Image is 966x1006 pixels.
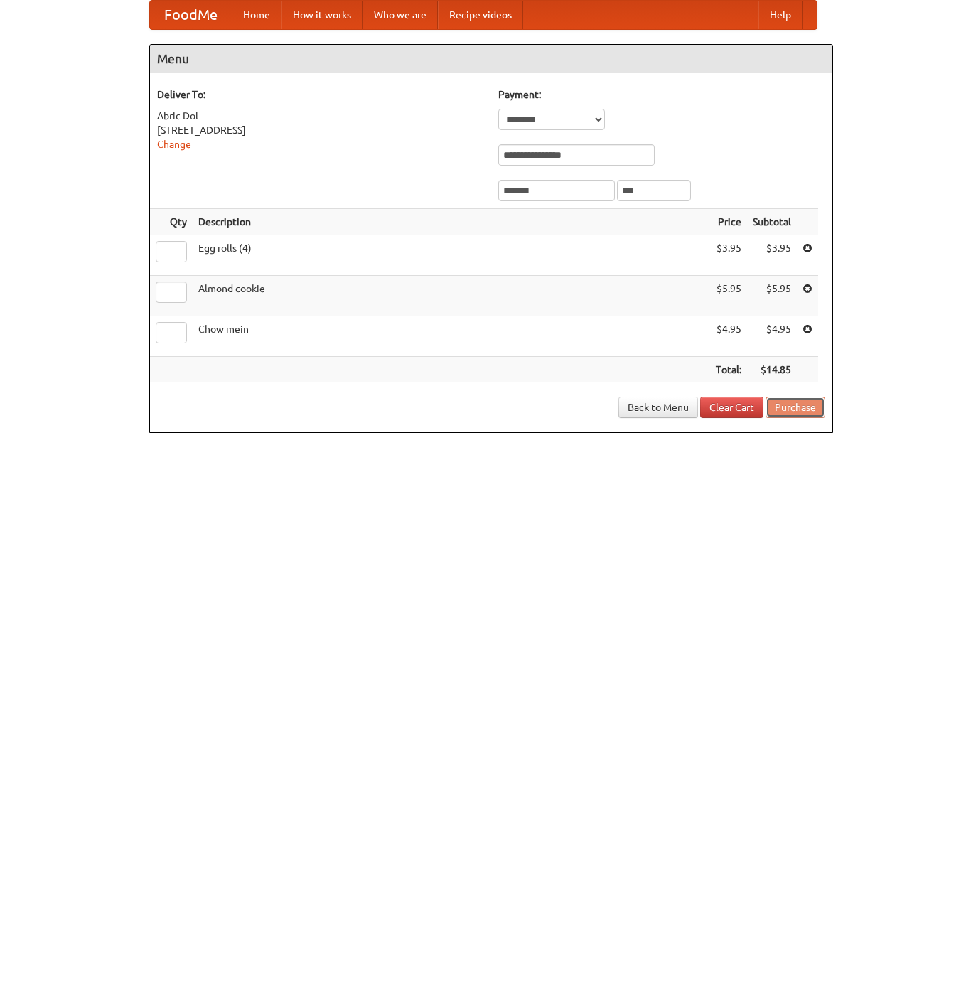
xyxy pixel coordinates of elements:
th: Subtotal [747,209,797,235]
h5: Payment: [498,87,825,102]
a: How it works [281,1,363,29]
div: Abric Dol [157,109,484,123]
td: $3.95 [710,235,747,276]
h4: Menu [150,45,832,73]
th: $14.85 [747,357,797,383]
th: Total: [710,357,747,383]
a: FoodMe [150,1,232,29]
th: Description [193,209,710,235]
td: $5.95 [747,276,797,316]
td: $5.95 [710,276,747,316]
a: Help [758,1,803,29]
th: Price [710,209,747,235]
td: Almond cookie [193,276,710,316]
a: Back to Menu [618,397,698,418]
td: Chow mein [193,316,710,357]
a: Change [157,139,191,150]
h5: Deliver To: [157,87,484,102]
td: $3.95 [747,235,797,276]
a: Who we are [363,1,438,29]
a: Clear Cart [700,397,763,418]
div: [STREET_ADDRESS] [157,123,484,137]
button: Purchase [766,397,825,418]
td: Egg rolls (4) [193,235,710,276]
th: Qty [150,209,193,235]
a: Home [232,1,281,29]
a: Recipe videos [438,1,523,29]
td: $4.95 [747,316,797,357]
td: $4.95 [710,316,747,357]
